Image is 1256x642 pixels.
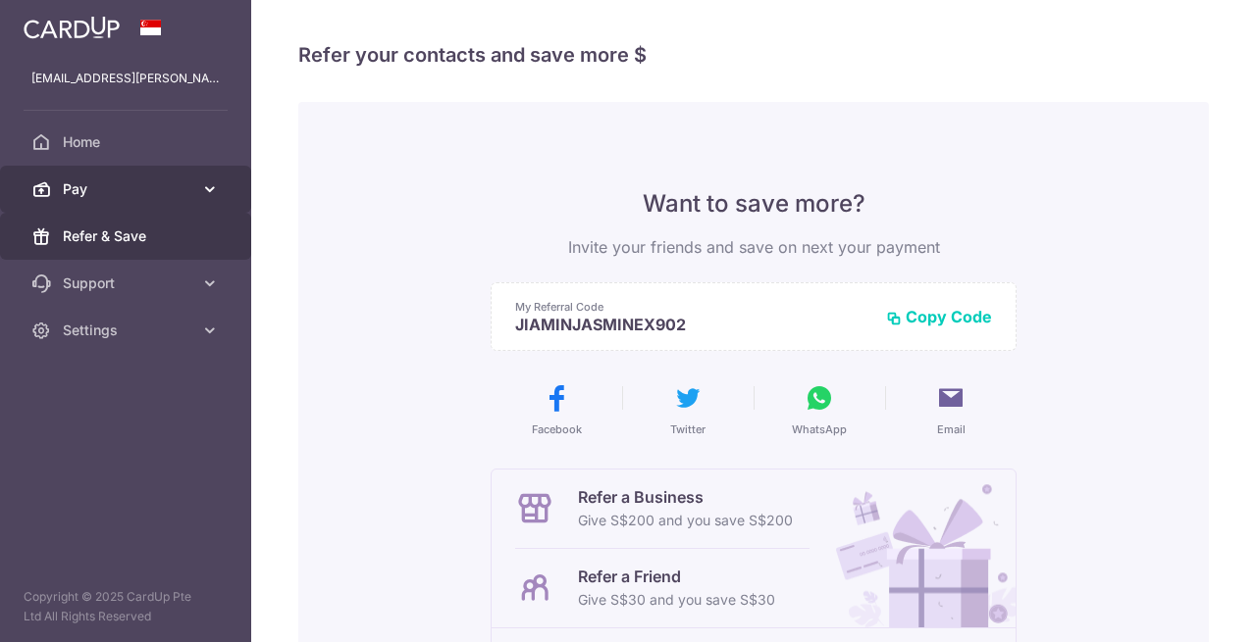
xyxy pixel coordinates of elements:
[298,39,1209,71] h4: Refer your contacts and save more $
[491,235,1017,259] p: Invite your friends and save on next your payment
[63,226,192,246] span: Refer & Save
[63,273,192,293] span: Support
[578,565,775,588] p: Refer a Friend
[886,307,992,326] button: Copy Code
[792,421,847,437] span: WhatsApp
[670,421,706,437] span: Twitter
[515,315,870,334] p: JIAMINJASMINEX902
[63,132,192,152] span: Home
[761,382,877,437] button: WhatsApp
[578,509,793,532] p: Give S$200 and you save S$200
[498,382,614,437] button: Facebook
[515,299,870,315] p: My Referral Code
[937,421,966,437] span: Email
[63,179,192,199] span: Pay
[491,188,1017,220] p: Want to save more?
[24,16,120,39] img: CardUp
[31,69,220,88] p: [EMAIL_ADDRESS][PERSON_NAME][DOMAIN_NAME]
[893,382,1009,437] button: Email
[578,588,775,612] p: Give S$30 and you save S$30
[174,14,214,31] span: Help
[63,321,192,340] span: Settings
[817,469,1016,627] img: Refer
[578,485,793,509] p: Refer a Business
[630,382,746,437] button: Twitter
[532,421,582,437] span: Facebook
